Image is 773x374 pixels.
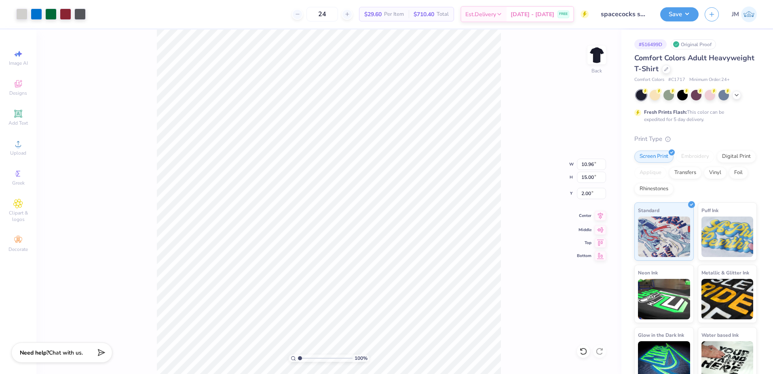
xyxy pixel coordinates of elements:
[306,7,338,21] input: – –
[9,60,28,66] span: Image AI
[577,227,591,233] span: Middle
[638,279,690,319] img: Neon Ink
[701,268,749,277] span: Metallic & Glitter Ink
[732,6,757,22] a: JM
[10,150,26,156] span: Upload
[465,10,496,19] span: Est. Delivery
[638,331,684,339] span: Glow in the Dark Ink
[741,6,757,22] img: Joshua Malaki
[577,240,591,246] span: Top
[634,76,664,83] span: Comfort Colors
[638,217,690,257] img: Standard
[701,217,754,257] img: Puff Ink
[589,47,605,63] img: Back
[660,7,699,21] button: Save
[634,53,754,74] span: Comfort Colors Adult Heavyweight T-Shirt
[676,151,714,163] div: Embroidery
[384,10,404,19] span: Per Item
[364,10,382,19] span: $29.60
[595,6,654,22] input: Untitled Design
[634,151,674,163] div: Screen Print
[591,67,602,74] div: Back
[701,206,718,215] span: Puff Ink
[8,246,28,253] span: Decorate
[4,210,32,223] span: Clipart & logos
[701,279,754,319] img: Metallic & Glitter Ink
[644,108,743,123] div: This color can be expedited for 5 day delivery.
[49,349,83,357] span: Chat with us.
[634,183,674,195] div: Rhinestones
[8,120,28,126] span: Add Text
[12,180,25,186] span: Greek
[689,76,730,83] span: Minimum Order: 24 +
[671,39,716,49] div: Original Proof
[638,268,658,277] span: Neon Ink
[437,10,449,19] span: Total
[577,253,591,259] span: Bottom
[701,331,739,339] span: Water based Ink
[704,167,727,179] div: Vinyl
[20,349,49,357] strong: Need help?
[634,39,667,49] div: # 516499D
[729,167,748,179] div: Foil
[634,134,757,144] div: Print Type
[577,213,591,219] span: Center
[669,167,701,179] div: Transfers
[732,10,739,19] span: JM
[355,355,367,362] span: 100 %
[414,10,434,19] span: $710.40
[511,10,554,19] span: [DATE] - [DATE]
[717,151,756,163] div: Digital Print
[638,206,659,215] span: Standard
[634,167,667,179] div: Applique
[668,76,685,83] span: # C1717
[9,90,27,96] span: Designs
[559,11,568,17] span: FREE
[644,109,687,115] strong: Fresh Prints Flash:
